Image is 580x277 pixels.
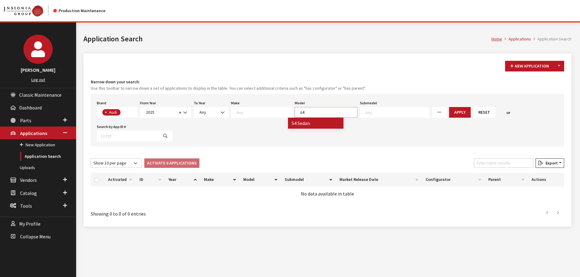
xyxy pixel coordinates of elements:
[240,173,281,186] th: Model: activate to sort column ascending
[20,203,32,209] span: Tools
[536,158,564,168] button: Export
[91,206,284,217] div: Showing 0 to 0 of 0 entries
[6,66,70,74] h3: [PERSON_NAME]
[20,117,31,123] span: Parts
[360,100,377,106] label: Submodel
[31,77,45,82] a: Log out
[531,36,571,42] li: Application Search
[140,100,156,106] label: From Year
[20,190,37,196] span: Catalog
[97,124,126,130] label: Search by App ID #
[20,177,37,183] span: Vendors
[281,173,336,186] th: Submodel: activate to sort column ascending
[473,107,495,118] button: Reset
[102,109,121,116] li: Audi
[136,173,165,186] th: ID: activate to sort column ascending
[97,131,158,141] input: 11393
[83,33,491,44] h1: Application Search
[502,36,531,42] li: Applications
[288,118,343,129] li: S4 Sedan
[122,110,125,116] textarea: Search
[199,109,206,115] span: Any
[474,158,533,168] input: Filter table results
[231,100,240,106] label: Make
[105,109,107,115] span: ×
[140,107,191,118] span: 2025
[336,173,422,186] th: Market Release Date: activate to sort column ascending
[144,109,177,116] span: 2025
[528,173,564,186] th: Actions
[104,173,136,186] th: Activated: activate to sort column ascending
[4,5,43,16] img: Catalog Maintenance
[422,173,485,186] th: Configurator: activate to sort column ascending
[20,130,47,136] span: Applications
[300,109,357,115] textarea: Search
[91,186,564,201] td: No data available in table
[194,100,205,106] label: To Year
[19,221,40,227] span: My Profile
[295,100,305,106] label: Model
[53,8,105,14] div: Production Maintenance
[194,107,229,118] span: Any
[449,107,471,118] button: Apply
[365,109,429,115] textarea: Search
[505,61,554,71] button: New Application
[23,35,53,64] img: Cheyenne Dorton
[485,173,528,186] th: Parent: activate to sort column ascending
[19,105,42,111] span: Dashboard
[237,109,292,115] textarea: Search
[91,85,564,92] small: Use this toolbar to narrow down a set of applications to display in the table. You can select add...
[102,109,108,116] button: Remove item
[198,109,225,116] span: Any
[491,36,502,42] a: Home
[20,234,51,240] span: Collapse Menu
[543,160,558,166] span: Export
[108,109,118,115] span: Audi
[19,92,62,98] span: Classic Maintenance
[506,109,510,116] span: or
[91,79,564,85] h4: Narrow down your search:
[200,173,239,186] th: Make: activate to sort column ascending
[177,109,181,116] button: Remove all items
[97,100,106,106] label: Brand
[179,110,181,115] span: ×
[165,173,200,186] th: Year: activate to sort column ascending
[4,5,53,16] a: Insignia Group logo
